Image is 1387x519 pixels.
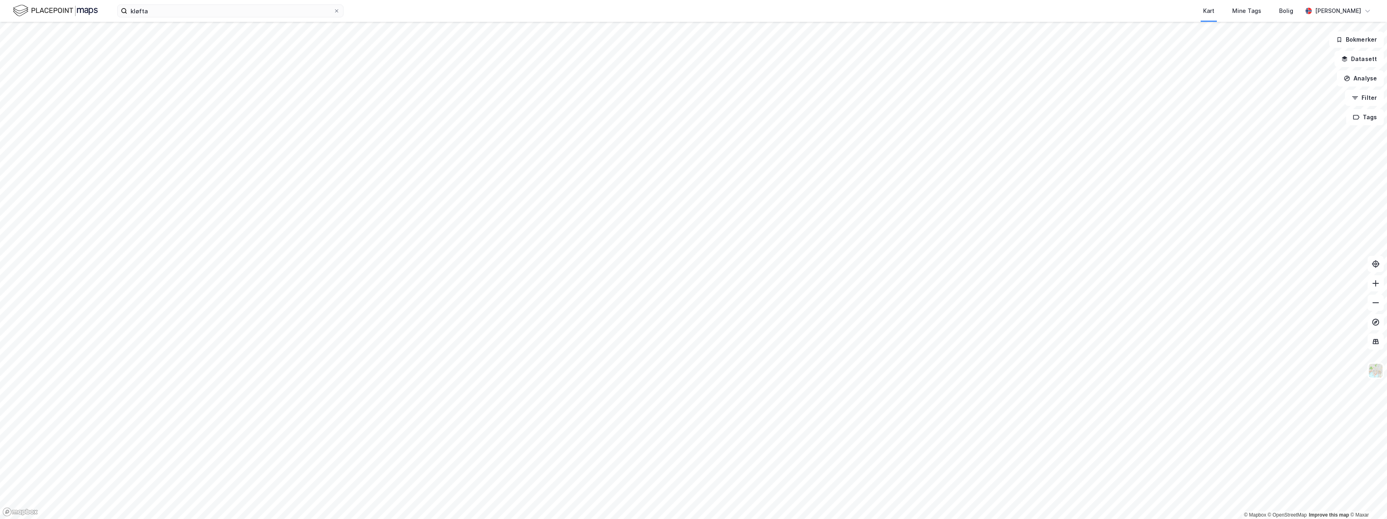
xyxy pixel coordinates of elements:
button: Datasett [1334,51,1384,67]
a: Mapbox homepage [2,507,38,517]
div: Mine Tags [1232,6,1261,16]
a: Mapbox [1244,512,1266,518]
button: Analyse [1337,70,1384,86]
div: [PERSON_NAME] [1315,6,1361,16]
div: Kontrollprogram for chat [1347,480,1387,519]
input: Søk på adresse, matrikkel, gårdeiere, leietakere eller personer [127,5,333,17]
div: Kart [1203,6,1214,16]
a: OpenStreetMap [1268,512,1307,518]
a: Improve this map [1309,512,1349,518]
img: logo.f888ab2527a4732fd821a326f86c7f29.svg [13,4,98,18]
button: Filter [1345,90,1384,106]
button: Tags [1346,109,1384,125]
div: Bolig [1279,6,1293,16]
iframe: Chat Widget [1347,480,1387,519]
img: Z [1368,363,1383,378]
button: Bokmerker [1329,32,1384,48]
